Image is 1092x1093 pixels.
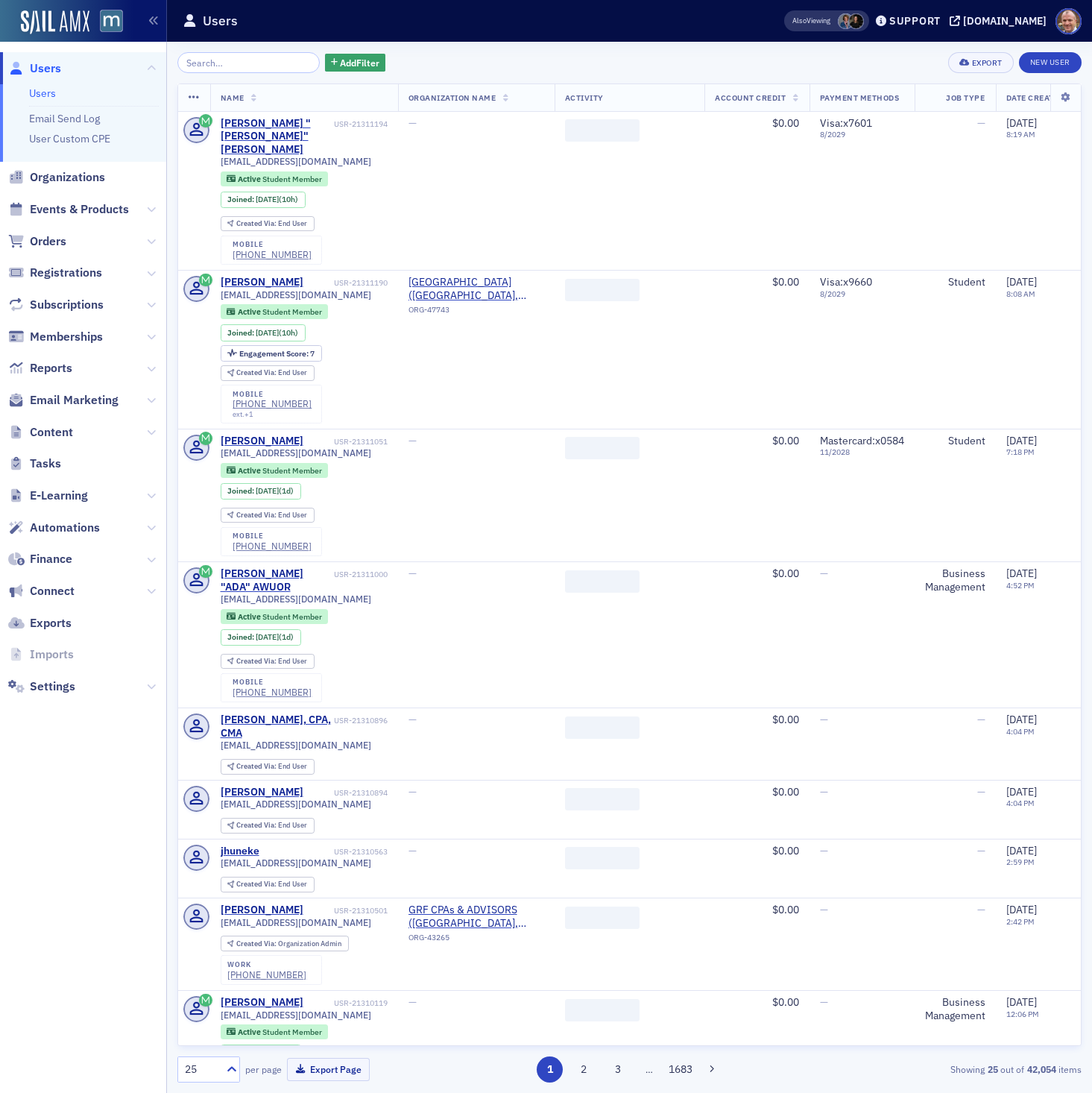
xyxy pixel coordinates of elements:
[29,132,110,145] a: User Custom CPE
[605,1056,631,1083] button: 3
[306,278,388,288] div: USR-21311190
[950,16,1052,26] button: [DOMAIN_NAME]
[221,857,371,869] span: [EMAIL_ADDRESS][DOMAIN_NAME]
[306,788,388,798] div: USR-21310894
[262,174,322,184] span: Student Member
[236,368,278,377] span: Created Via :
[1019,52,1082,73] a: New User
[221,609,329,624] div: Active: Active: Student Member
[30,297,104,313] span: Subscriptions
[820,447,904,457] span: 11 / 2028
[227,960,306,969] div: work
[30,520,100,536] span: Automations
[8,678,75,695] a: Settings
[1006,580,1035,590] time: 4:52 PM
[221,714,332,740] div: [PERSON_NAME], CPA, CMA
[227,328,256,338] span: Joined :
[238,1027,262,1037] span: Active
[772,713,799,726] span: $0.00
[334,570,388,579] div: USR-21311000
[306,998,388,1008] div: USR-21310119
[262,465,322,476] span: Student Member
[838,13,853,29] span: Chris Dougherty
[221,216,315,232] div: Created Via: End User
[236,761,278,771] span: Created Via :
[233,249,312,260] div: [PHONE_NUMBER]
[565,279,640,301] span: ‌
[8,551,72,567] a: Finance
[233,390,312,399] div: mobile
[8,201,129,218] a: Events & Products
[221,117,332,157] a: [PERSON_NAME] "[PERSON_NAME]" [PERSON_NAME]
[227,1027,321,1037] a: Active Student Member
[8,456,61,472] a: Tasks
[233,541,312,552] a: [PHONE_NUMBER]
[256,194,279,204] span: [DATE]
[963,14,1047,28] div: [DOMAIN_NAME]
[221,276,303,289] div: [PERSON_NAME]
[236,940,341,948] div: Organization Admin
[791,1062,1082,1076] div: Showing out of items
[408,904,544,930] span: GRF CPAs & ADVISORS (Bethesda, MD)
[8,520,100,536] a: Automations
[820,995,828,1009] span: —
[227,174,321,183] a: Active Student Member
[1006,116,1037,130] span: [DATE]
[221,845,259,858] div: jhuneke
[236,510,278,520] span: Created Via :
[221,567,332,593] a: [PERSON_NAME] "ADA" AWUOR
[256,485,279,496] span: [DATE]
[245,1062,282,1076] label: per page
[233,687,312,698] a: [PHONE_NUMBER]
[977,116,985,130] span: —
[238,174,262,184] span: Active
[30,169,105,186] span: Organizations
[203,12,238,30] h1: Users
[221,786,303,799] a: [PERSON_NAME]
[1006,434,1037,447] span: [DATE]
[565,907,640,929] span: ‌
[325,54,386,72] button: AddFilter
[8,583,75,599] a: Connect
[236,656,278,666] span: Created Via :
[565,437,640,459] span: ‌
[8,169,105,186] a: Organizations
[792,16,830,26] span: Viewing
[30,360,72,377] span: Reports
[233,410,312,419] div: ext. +1
[925,276,985,289] div: Student
[977,844,985,857] span: —
[236,511,307,520] div: End User
[820,289,904,299] span: 8 / 2029
[1024,1062,1058,1076] strong: 42,054
[227,486,256,496] span: Joined :
[306,437,388,447] div: USR-21311051
[233,678,312,687] div: mobile
[30,615,72,631] span: Exports
[792,16,807,25] div: Also
[1006,275,1037,289] span: [DATE]
[8,60,61,77] a: Users
[565,847,640,869] span: ‌
[236,939,278,948] span: Created Via :
[972,59,1003,67] div: Export
[221,435,303,448] a: [PERSON_NAME]
[221,936,349,951] div: Created Via: Organization Admin
[221,740,371,751] span: [EMAIL_ADDRESS][DOMAIN_NAME]
[408,995,417,1009] span: —
[537,1056,563,1083] button: 1
[820,116,872,130] span: Visa : x7601
[221,593,371,605] span: [EMAIL_ADDRESS][DOMAIN_NAME]
[221,289,371,300] span: [EMAIL_ADDRESS][DOMAIN_NAME]
[238,465,262,476] span: Active
[221,799,371,810] span: [EMAIL_ADDRESS][DOMAIN_NAME]
[334,716,388,725] div: USR-21310896
[408,305,544,320] div: ORG-47743
[8,265,102,281] a: Registrations
[236,822,307,830] div: End User
[8,233,66,250] a: Orders
[30,646,74,663] span: Imports
[639,1062,660,1076] span: …
[408,785,417,799] span: —
[30,456,61,472] span: Tasks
